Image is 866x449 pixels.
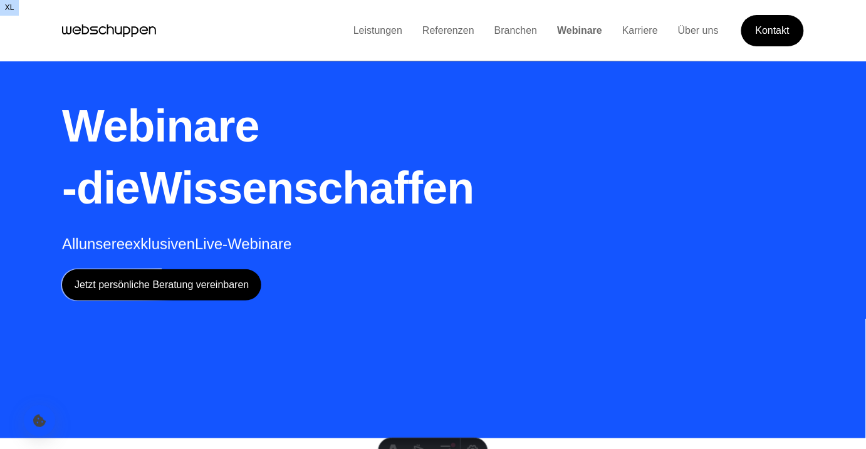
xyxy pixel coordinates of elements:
a: Jetzt persönliche Beratung vereinbaren [62,269,261,301]
span: Live-Webinare [195,235,291,252]
a: Branchen [484,25,548,36]
a: Get Started [741,15,804,46]
a: Webinare [547,25,612,36]
a: Über uns [668,25,729,36]
a: Referenzen [412,25,484,36]
span: xl [5,2,14,14]
span: All [62,235,79,252]
a: Hauptseite besuchen [62,21,156,40]
a: Leistungen [343,25,412,36]
span: - [62,163,76,213]
span: unsere [79,235,125,252]
span: exklusiven [125,235,195,252]
a: Karriere [612,25,668,36]
span: Wissen [140,163,293,213]
span: die [76,163,140,213]
button: Cookie-Einstellungen öffnen [24,405,55,436]
span: schaffen [293,163,474,213]
span: Webinare [62,101,259,151]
